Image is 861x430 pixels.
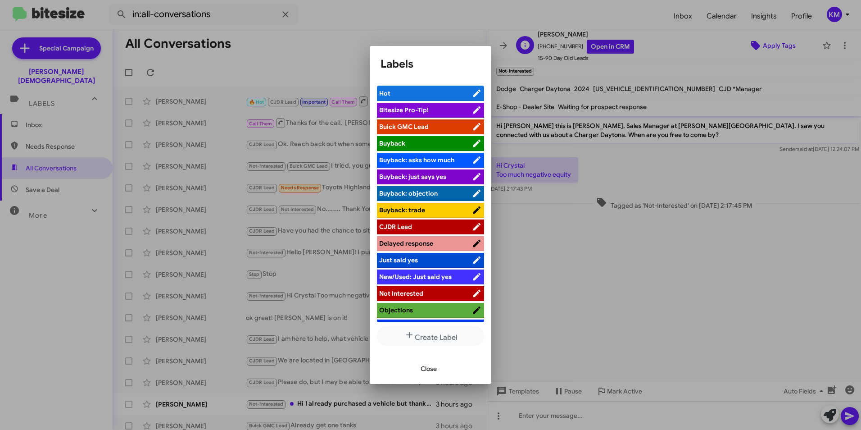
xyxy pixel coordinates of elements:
[421,361,437,377] span: Close
[379,306,413,314] span: Objections
[379,239,433,247] span: Delayed response
[379,173,446,181] span: Buyback: just says yes
[379,106,429,114] span: Bitesize Pro-Tip!
[377,326,484,346] button: Create Label
[379,223,412,231] span: CJDR Lead
[379,139,405,147] span: Buyback
[379,123,429,131] span: Buick GMC Lead
[379,289,423,297] span: Not Interested
[379,256,418,264] span: Just said yes
[379,189,438,197] span: Buyback: objection
[379,206,425,214] span: Buyback: trade
[379,156,454,164] span: Buyback: asks how much
[379,89,390,97] span: Hot
[379,273,452,281] span: New/Used: Just said yes
[381,57,480,71] h1: Labels
[413,361,444,377] button: Close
